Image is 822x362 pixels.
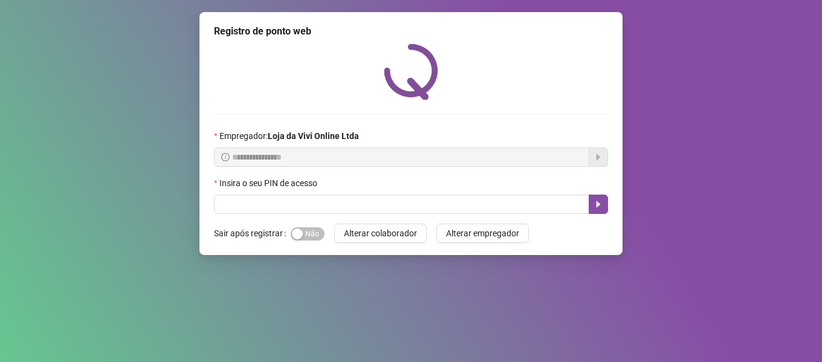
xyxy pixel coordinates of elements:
span: Alterar empregador [446,227,519,240]
span: caret-right [594,199,603,209]
span: info-circle [221,153,230,161]
button: Alterar colaborador [334,224,427,243]
strong: Loja da Vivi Online Ltda [268,131,359,141]
span: Empregador : [219,129,359,143]
span: Alterar colaborador [344,227,417,240]
label: Insira o seu PIN de acesso [214,176,325,190]
img: QRPoint [384,44,438,100]
button: Alterar empregador [436,224,529,243]
label: Sair após registrar [214,224,291,243]
div: Registro de ponto web [214,24,608,39]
